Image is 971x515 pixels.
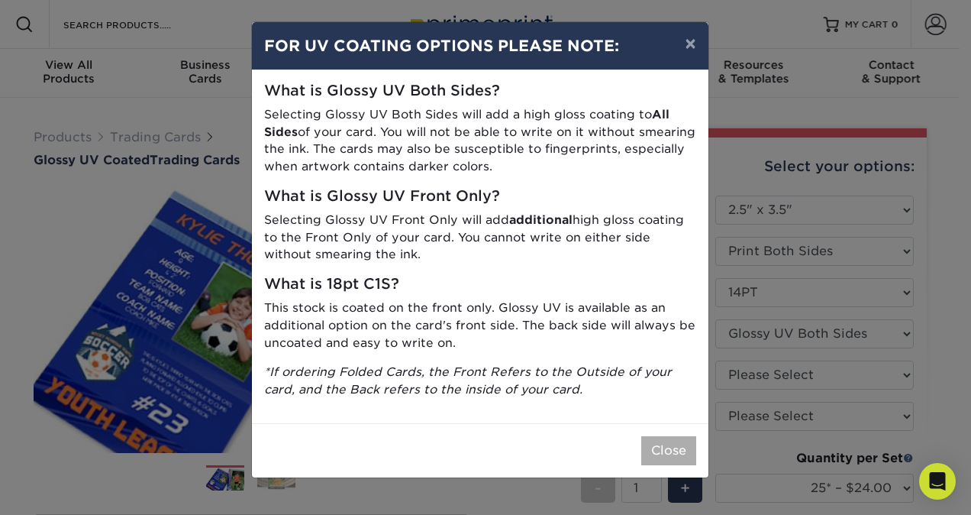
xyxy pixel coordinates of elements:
button: Close [641,436,696,465]
p: This stock is coated on the front only. Glossy UV is available as an additional option on the car... [264,300,696,351]
div: Open Intercom Messenger [919,463,956,500]
button: × [673,22,708,65]
h5: What is Glossy UV Both Sides? [264,83,696,100]
h4: FOR UV COATING OPTIONS PLEASE NOTE: [264,34,696,57]
h5: What is 18pt C1S? [264,276,696,293]
strong: additional [509,212,573,227]
p: Selecting Glossy UV Both Sides will add a high gloss coating to of your card. You will not be abl... [264,106,696,176]
p: Selecting Glossy UV Front Only will add high gloss coating to the Front Only of your card. You ca... [264,212,696,264]
strong: All Sides [264,107,669,139]
h5: What is Glossy UV Front Only? [264,188,696,206]
i: *If ordering Folded Cards, the Front Refers to the Outside of your card, and the Back refers to t... [264,364,672,397]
